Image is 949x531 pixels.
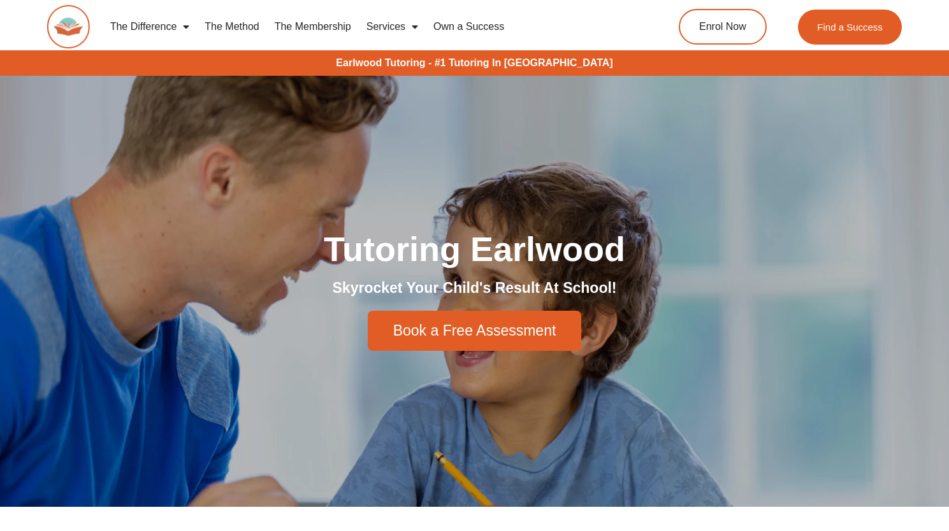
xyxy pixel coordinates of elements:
[368,311,582,351] a: Book a Free Assessment
[798,10,902,45] a: Find a Success
[267,12,359,41] a: The Membership
[103,12,198,41] a: The Difference
[118,232,832,266] h1: Tutoring Earlwood
[359,12,426,41] a: Services
[679,9,767,45] a: Enrol Now
[197,12,266,41] a: The Method
[103,12,630,41] nav: Menu
[118,279,832,298] h2: Skyrocket Your Child's Result At School!
[393,323,556,338] span: Book a Free Assessment
[817,22,883,32] span: Find a Success
[699,22,746,32] span: Enrol Now
[426,12,512,41] a: Own a Success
